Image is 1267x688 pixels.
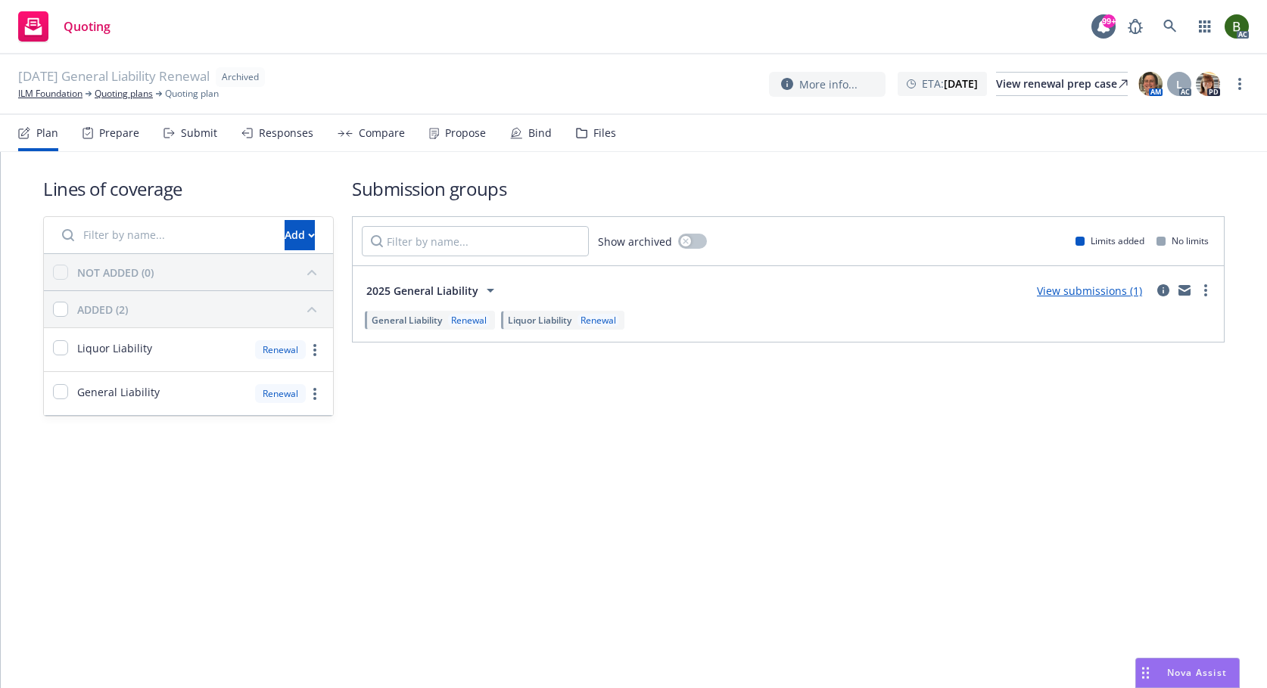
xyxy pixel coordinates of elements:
[1136,659,1155,687] div: Drag to move
[1138,72,1163,96] img: photo
[359,127,405,139] div: Compare
[1135,658,1240,688] button: Nova Assist
[362,275,504,305] button: 2025 General Liability
[77,384,160,400] span: General Liability
[1231,75,1249,93] a: more
[77,265,154,280] div: NOT ADDED (0)
[528,127,552,139] div: Bind
[366,283,478,299] span: 2025 General Liability
[222,70,259,84] span: Archived
[1175,281,1194,299] a: mail
[259,127,313,139] div: Responses
[1155,11,1185,42] a: Search
[1225,14,1249,39] img: photo
[77,260,324,284] button: NOT ADDED (0)
[448,314,490,327] div: Renewal
[1156,234,1209,247] div: No limits
[77,340,152,356] span: Liquor Liability
[53,220,276,250] input: Filter by name...
[306,341,324,359] a: more
[18,87,82,101] a: ILM Foundation
[598,234,672,249] span: Show archived
[372,314,442,327] span: General Liability
[285,220,315,250] button: Add
[362,226,589,256] input: Filter by name...
[12,5,117,48] a: Quoting
[77,302,128,318] div: ADDED (2)
[508,314,571,327] span: Liquor Liability
[1176,76,1182,92] span: L
[996,72,1128,96] a: View renewal prep case
[1196,72,1220,96] img: photo
[255,340,306,359] div: Renewal
[593,127,616,139] div: Files
[18,67,210,87] span: [DATE] General Liability Renewal
[306,385,324,403] a: more
[285,221,315,249] div: Add
[255,384,306,403] div: Renewal
[996,73,1128,95] div: View renewal prep case
[99,127,139,139] div: Prepare
[922,76,978,91] span: ETA :
[64,20,111,33] span: Quoting
[36,127,58,139] div: Plan
[799,76,858,92] span: More info...
[43,176,334,201] h1: Lines of coverage
[77,297,324,321] button: ADDED (2)
[1190,11,1220,42] a: Switch app
[1102,14,1116,28] div: 99+
[1167,666,1227,679] span: Nova Assist
[181,127,217,139] div: Submit
[165,87,219,101] span: Quoting plan
[1197,281,1215,299] a: more
[944,76,978,91] strong: [DATE]
[1076,234,1144,247] div: Limits added
[577,314,619,327] div: Renewal
[1037,284,1142,298] a: View submissions (1)
[1154,281,1172,299] a: circleInformation
[445,127,486,139] div: Propose
[95,87,153,101] a: Quoting plans
[769,72,886,97] button: More info...
[1120,11,1150,42] a: Report a Bug
[352,176,1225,201] h1: Submission groups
